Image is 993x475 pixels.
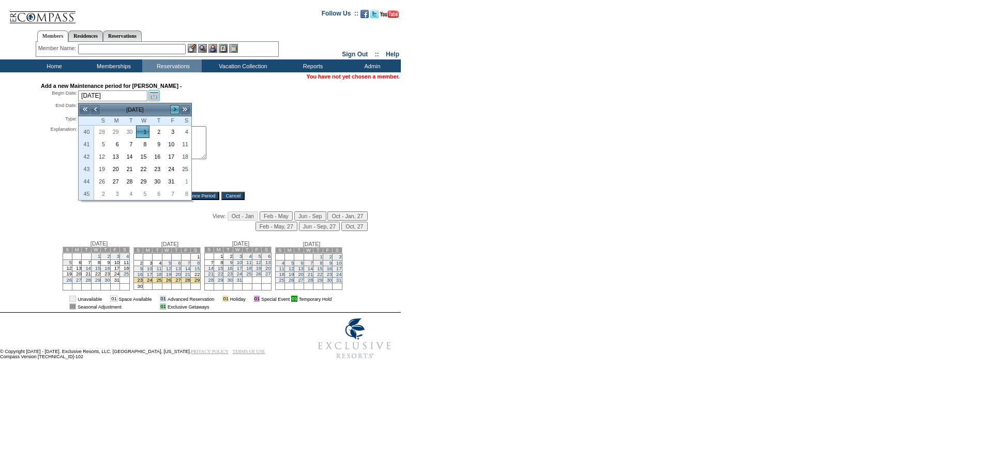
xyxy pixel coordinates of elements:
[279,266,284,271] a: 11
[79,175,94,188] th: 44
[256,260,261,265] a: 12
[100,104,170,115] td: [DATE]
[82,271,91,277] td: 21
[329,254,332,259] a: 2
[101,260,110,266] td: 9
[162,248,171,253] td: W
[298,272,303,277] a: 20
[41,102,77,114] div: End Date:
[108,116,122,126] th: Monday
[149,175,163,188] td: Thursday, October 30, 2025
[95,163,108,175] a: 19
[294,211,326,221] input: Jun - Sep
[150,151,163,162] a: 16
[221,192,245,200] input: Cancel
[333,248,342,253] td: S
[95,266,100,271] a: 15
[98,254,100,259] a: 1
[299,222,340,231] input: Jun - Sep, 27
[150,176,163,187] a: 30
[265,271,270,277] a: 27
[228,211,258,221] input: Oct - Jan
[370,10,379,18] img: Follow us on Twitter
[123,176,136,187] a: 28
[94,150,108,163] td: Sunday, October 12, 2025
[122,126,136,138] td: Tuesday, September 30, 2025
[178,139,191,150] a: 11
[294,248,304,253] td: T
[317,266,322,271] a: 15
[123,126,136,137] a: 30
[23,59,83,72] td: Home
[148,90,160,101] a: Open the calendar popup.
[175,266,180,271] a: 13
[275,248,284,253] td: S
[94,116,108,126] th: Sunday
[185,266,190,271] a: 14
[327,211,367,221] input: Oct - Jan, 27
[197,261,200,266] a: 8
[188,44,197,53] img: b_edit.gif
[136,150,150,163] td: Wednesday, October 15, 2025
[223,247,233,253] td: T
[218,271,223,277] a: 22
[153,261,162,266] td: 4
[63,266,72,271] td: 12
[41,90,77,101] div: Begin Date:
[265,266,270,271] a: 20
[339,254,341,259] a: 3
[259,254,261,259] a: 5
[72,260,81,266] td: 6
[110,277,119,284] td: 31
[304,248,313,253] td: W
[136,138,150,150] td: Wednesday, October 08, 2025
[232,240,250,247] span: [DATE]
[303,241,321,247] span: [DATE]
[122,175,136,188] td: Tuesday, October 28, 2025
[243,247,252,253] td: T
[191,248,200,253] td: S
[153,248,162,253] td: T
[308,266,313,271] a: 14
[142,59,202,72] td: Reservations
[156,266,161,271] a: 11
[308,278,313,283] a: 28
[360,13,369,19] a: Become our fan on Facebook
[123,151,136,162] a: 14
[175,272,180,277] a: 20
[237,260,242,265] a: 10
[143,248,152,253] td: M
[149,138,163,150] td: Thursday, October 09, 2025
[109,176,122,187] a: 27
[94,138,108,150] td: Sunday, October 05, 2025
[336,266,341,271] a: 17
[149,163,163,175] td: Thursday, October 23, 2025
[163,138,177,150] td: Friday, October 10, 2025
[82,260,91,266] td: 7
[246,271,251,277] a: 25
[143,261,152,266] td: 3
[198,44,207,53] img: View
[164,188,177,200] a: 7
[204,247,214,253] td: S
[370,13,379,19] a: Follow us on Twitter
[166,272,171,277] a: 19
[122,188,136,200] td: Tuesday, November 04, 2025
[137,176,149,187] a: 29
[298,266,303,271] a: 13
[208,278,214,283] a: 28
[150,126,163,137] a: 2
[137,151,149,162] a: 15
[95,151,108,162] a: 12
[63,271,72,277] td: 19
[91,271,100,277] td: 22
[208,266,214,271] a: 14
[137,139,149,150] a: 8
[194,266,200,271] a: 15
[180,104,190,115] a: >>
[164,163,177,175] a: 24
[279,272,284,277] a: 18
[310,261,313,266] a: 7
[164,151,177,162] a: 17
[109,163,122,175] a: 20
